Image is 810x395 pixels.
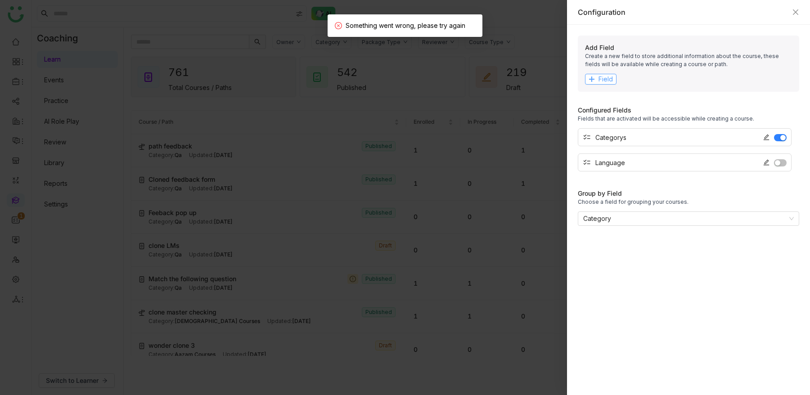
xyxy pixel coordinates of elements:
[578,198,799,206] div: Choose a field for grouping your courses.
[578,7,787,17] div: Configuration
[583,158,591,166] i: checklist
[595,134,626,141] div: Categorys
[583,133,591,141] i: checklist
[578,115,799,123] div: Fields that are activated will be accessible while creating a course.
[578,105,799,115] div: Configured Fields
[585,43,792,52] div: Add Field
[578,189,799,198] div: Group by Field
[595,159,625,166] div: Language
[346,22,465,29] span: Something went wrong, please try again
[792,9,799,16] button: Close
[598,74,613,84] span: Field
[585,74,616,85] button: Field
[585,52,792,68] div: Create a new field to store additional information about the course, these fields will be availab...
[583,212,794,225] nz-select-item: Category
